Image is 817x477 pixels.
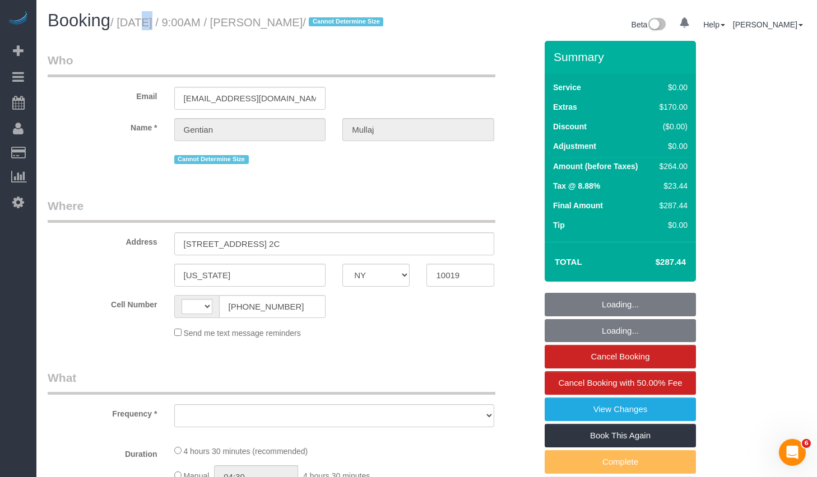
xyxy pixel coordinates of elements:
a: Book This Again [545,424,696,447]
label: Tip [553,219,565,231]
span: / [303,16,387,29]
label: Address [39,232,166,247]
legend: Who [48,52,495,77]
div: $0.00 [655,219,688,231]
span: 6 [802,439,811,448]
div: $264.00 [655,161,688,172]
label: Tax @ 8.88% [553,180,600,191]
input: Last Name [342,118,494,141]
a: Help [703,20,725,29]
div: $23.44 [655,180,688,191]
a: Cancel Booking [545,345,696,368]
strong: Total [555,257,582,266]
span: Cannot Determine Size [174,155,249,164]
span: Cannot Determine Size [309,17,383,26]
a: [PERSON_NAME] [733,20,803,29]
h3: Summary [554,50,690,63]
img: New interface [647,18,666,32]
a: Cancel Booking with 50.00% Fee [545,371,696,395]
label: Cell Number [39,295,166,310]
div: $287.44 [655,200,688,211]
label: Service [553,82,581,93]
span: Booking [48,11,110,30]
img: Automaid Logo [7,11,29,27]
legend: What [48,370,495,395]
label: Amount (before Taxes) [553,161,638,172]
input: City [174,264,326,287]
div: ($0.00) [655,121,688,132]
label: Frequency * [39,404,166,419]
input: First Name [174,118,326,141]
a: View Changes [545,397,696,421]
label: Adjustment [553,141,596,152]
label: Discount [553,121,587,132]
label: Email [39,87,166,102]
div: $0.00 [655,141,688,152]
iframe: Intercom live chat [779,439,806,466]
input: Email [174,87,326,110]
small: / [DATE] / 9:00AM / [PERSON_NAME] [110,16,387,29]
input: Cell Number [219,295,326,318]
label: Final Amount [553,200,603,211]
div: $0.00 [655,82,688,93]
span: 4 hours 30 minutes (recommended) [183,447,308,456]
a: Beta [632,20,666,29]
legend: Where [48,198,495,223]
label: Duration [39,445,166,460]
span: Send me text message reminders [183,329,300,338]
label: Name * [39,118,166,133]
span: Cancel Booking with 50.00% Fee [559,378,683,387]
input: Zip Code [426,264,494,287]
h4: $287.44 [622,258,686,267]
div: $170.00 [655,101,688,113]
label: Extras [553,101,577,113]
